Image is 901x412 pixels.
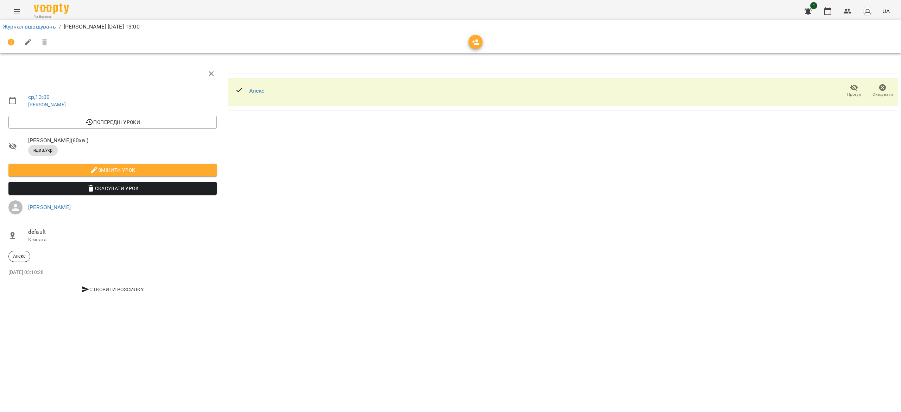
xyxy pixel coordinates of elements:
span: Створити розсилку [11,285,214,294]
a: [PERSON_NAME] [28,204,71,211]
span: Скасувати [872,92,893,98]
span: 1 [810,2,817,9]
p: Кімната [28,236,217,243]
span: Попередні уроки [14,118,211,126]
img: avatar_s.png [863,6,872,16]
img: Voopty Logo [34,4,69,14]
button: Створити розсилку [8,283,217,296]
span: For Business [34,14,69,19]
button: Menu [8,3,25,20]
span: Алекс [9,253,30,260]
span: Індив.Укр. [28,147,58,154]
p: [DATE] 03:10:28 [8,269,217,276]
button: Попередні уроки [8,116,217,129]
span: default [28,228,217,236]
span: Скасувати Урок [14,184,211,193]
p: [PERSON_NAME] [DATE] 13:00 [64,23,140,31]
button: Скасувати [868,81,897,101]
button: UA [880,5,893,18]
li: / [59,23,61,31]
a: Журнал відвідувань [3,23,56,30]
nav: breadcrumb [3,23,898,31]
a: [PERSON_NAME] [28,102,66,107]
button: Змінити урок [8,164,217,176]
span: [PERSON_NAME] ( 60 хв. ) [28,136,217,145]
span: UA [882,7,890,15]
div: Алекс [8,251,30,262]
span: Прогул [847,92,861,98]
button: Скасувати Урок [8,182,217,195]
button: Прогул [840,81,868,101]
span: Змінити урок [14,166,211,174]
a: Алекс [249,87,265,94]
a: ср , 13:00 [28,94,50,100]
